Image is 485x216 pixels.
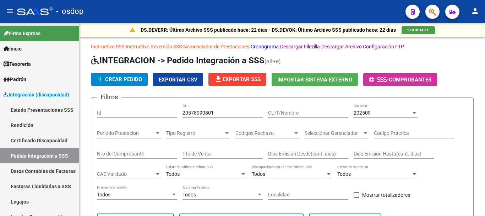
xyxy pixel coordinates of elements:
[97,192,110,197] span: Todos
[159,77,197,83] span: Exportar CSV
[280,44,320,49] a: Descargar Filezilla
[91,43,474,51] p: - - - - -
[97,130,154,136] span: Periodo Prestacion
[265,58,281,65] span: (alt+e)
[141,26,396,34] p: DS.DEVERR: Último Archivo SSS publicado hace: 22 días - DS.DEVOK: Último Archivo SSS publicado ha...
[214,76,261,83] span: Exportar SSS
[6,7,14,15] mat-icon: menu
[126,44,182,49] a: Instructivo Reversión SSS
[4,30,40,37] span: Firma Express
[305,130,362,136] span: Seleccionar Gerenciador
[407,28,429,32] span: VER DETALLE
[91,44,124,49] a: Instructivo SSS
[363,73,437,86] button: -Comprobantes
[369,77,389,83] span: -
[214,75,223,83] mat-icon: file_download
[251,44,279,49] a: Cronograma
[4,60,31,68] span: Tesorería
[277,77,352,83] span: Importar Sistema Externo
[208,73,266,86] button: Exportar SSS
[182,192,196,197] span: Todos
[362,191,410,199] span: Mostrar totalizadores
[183,44,249,49] a: Nomenclador de Prestaciones
[56,4,83,19] span: - osdop
[235,130,293,136] span: Codigos Rechazo
[337,171,351,177] span: Todos
[471,7,479,15] mat-icon: person
[4,91,69,99] span: Integración (discapacidad)
[166,171,180,177] span: Todos
[97,76,142,83] span: Crear Pedido
[321,44,404,49] a: Descargar Archivo Configuración FTP
[272,73,358,86] button: Importar Sistema Externo
[4,75,26,83] span: Padrón
[389,77,431,83] span: Comprobantes
[166,130,224,136] span: Tipo Registro
[91,56,265,65] span: INTEGRACION -> Pedido Integración a SSS
[252,171,265,177] span: Todos
[402,26,435,34] button: VER DETALLE
[97,75,105,83] mat-icon: add
[4,45,22,53] span: Inicio
[97,171,154,177] span: CAE Validado
[97,92,121,102] h3: Filtros
[354,110,371,116] span: 202509
[91,73,148,86] button: Crear Pedido
[153,73,203,86] button: Exportar CSV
